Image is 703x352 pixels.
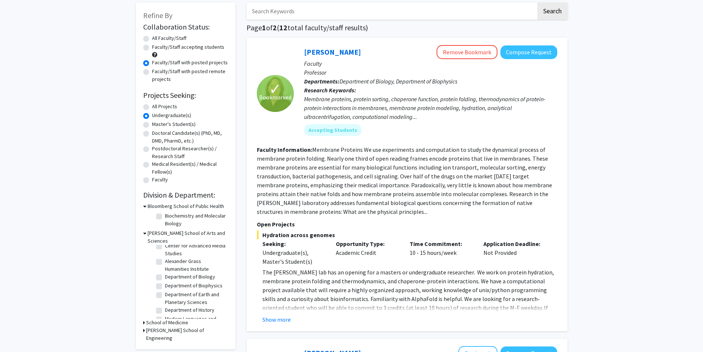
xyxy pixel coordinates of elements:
label: All Projects [152,103,177,110]
a: [PERSON_NAME] [304,47,361,57]
span: ✓ [269,85,282,93]
b: Research Keywords: [304,86,356,94]
div: Membrane proteins, protein sorting, chaperone function, protein folding, thermodynamics of protei... [304,95,557,121]
label: Faculty/Staff with posted projects [152,59,228,66]
label: Modern Languages and Literatures [165,315,226,331]
label: Doctoral Candidate(s) (PhD, MD, DMD, PharmD, etc.) [152,129,228,145]
span: Bookmarked [259,93,292,102]
p: Time Commitment: [410,239,472,248]
label: Faculty/Staff accepting students [152,43,224,51]
fg-read-more: Membrane Proteins We use experiments and computation to study the dynamical process of membrane p... [257,146,552,215]
span: Department of Biology, Department of Biophysics [340,78,457,85]
input: Search Keywords [247,3,536,20]
label: Faculty [152,176,168,184]
p: Open Projects [257,220,557,229]
label: Alexander Grass Humanities Institute [165,257,226,273]
label: Medical Resident(s) / Medical Fellow(s) [152,160,228,176]
div: 10 - 15 hours/week [404,239,478,266]
div: Undergraduate(s), Master's Student(s) [262,248,325,266]
label: Department of Earth and Planetary Sciences [165,291,226,306]
label: Center for Advanced Media Studies [165,242,226,257]
span: 12 [279,23,287,32]
label: Department of Biology [165,273,215,281]
mat-chip: Accepting Students [304,124,362,136]
label: Postdoctoral Researcher(s) / Research Staff [152,145,228,160]
button: Compose Request to Karen Fleming [500,45,557,59]
div: Not Provided [478,239,552,266]
label: Faculty/Staff with posted remote projects [152,68,228,83]
h3: [PERSON_NAME] School of Arts and Sciences [148,229,228,245]
button: Remove Bookmark [437,45,497,59]
p: Application Deadline: [483,239,546,248]
p: Professor [304,68,557,77]
label: Biochemistry and Molecular Biology [165,212,226,228]
b: Departments: [304,78,340,85]
span: Refine By [143,11,172,20]
label: Department of History [165,306,214,314]
label: Department of Biophysics [165,282,223,290]
span: Hydration across genomes [257,230,557,239]
iframe: Chat [6,319,31,346]
h2: Collaboration Status: [143,23,228,31]
p: The [PERSON_NAME] lab has an opening for a masters or undergraduate researcher. We work on protei... [262,268,557,339]
p: Faculty [304,59,557,68]
h3: [PERSON_NAME] School of Engineering [146,327,228,342]
p: Seeking: [262,239,325,248]
h3: School of Medicine [146,319,188,327]
button: Search [537,3,568,20]
h2: Projects Seeking: [143,91,228,100]
h2: Division & Department: [143,191,228,199]
label: All Faculty/Staff [152,34,186,42]
b: Faculty Information: [257,146,312,153]
div: Academic Credit [330,239,404,266]
h1: Page of ( total faculty/staff results) [247,23,568,32]
p: Opportunity Type: [336,239,399,248]
label: Undergraduate(s) [152,112,191,119]
h3: Bloomberg School of Public Health [148,202,224,210]
span: 2 [273,23,277,32]
span: 1 [262,23,266,32]
button: Show more [262,315,291,324]
label: Master's Student(s) [152,120,196,128]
